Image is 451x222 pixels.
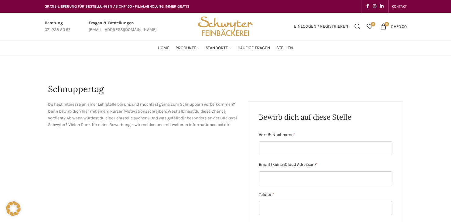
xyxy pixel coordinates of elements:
a: 0 CHF0.00 [377,20,410,32]
span: Home [158,45,169,51]
a: Suchen [351,20,364,32]
a: Home [158,42,169,54]
img: Bäckerei Schwyter [196,13,255,40]
a: Site logo [196,23,255,29]
div: Meine Wunschliste [364,20,376,32]
a: Standorte [206,42,231,54]
span: Stellen [276,45,293,51]
div: Main navigation [42,42,410,54]
span: GRATIS LIEFERUNG FÜR BESTELLUNGEN AB CHF 150 - FILIALABHOLUNG IMMER GRATIS [45,4,190,9]
h1: Schnuppertag [48,83,403,95]
span: Standorte [206,45,228,51]
bdi: 0.00 [391,24,407,29]
a: Einloggen / Registrieren [291,20,351,32]
span: Einloggen / Registrieren [294,24,348,29]
span: CHF [391,24,398,29]
a: Infobox link [89,20,157,33]
span: 0 [371,22,375,26]
a: Stellen [276,42,293,54]
span: 0 [384,22,389,26]
a: Häufige Fragen [237,42,270,54]
span: Produkte [176,45,196,51]
a: Linkedin social link [378,2,385,11]
label: Email (keine iCloud Adressen) [259,161,392,168]
span: Häufige Fragen [237,45,270,51]
h2: Bewirb dich auf diese Stelle [259,112,392,122]
a: KONTAKT [392,0,407,12]
p: Du hast Interesse an einer Lehrstelle bei uns und möchtest gerne zum Schnuppern vorbeikommen? Dan... [48,101,239,128]
label: Vor- & Nachname [259,131,392,138]
a: 0 [364,20,376,32]
a: Produkte [176,42,200,54]
a: Instagram social link [371,2,378,11]
a: Infobox link [45,20,70,33]
label: Telefon [259,191,392,198]
a: Facebook social link [364,2,371,11]
div: Secondary navigation [389,0,410,12]
span: KONTAKT [392,4,407,9]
